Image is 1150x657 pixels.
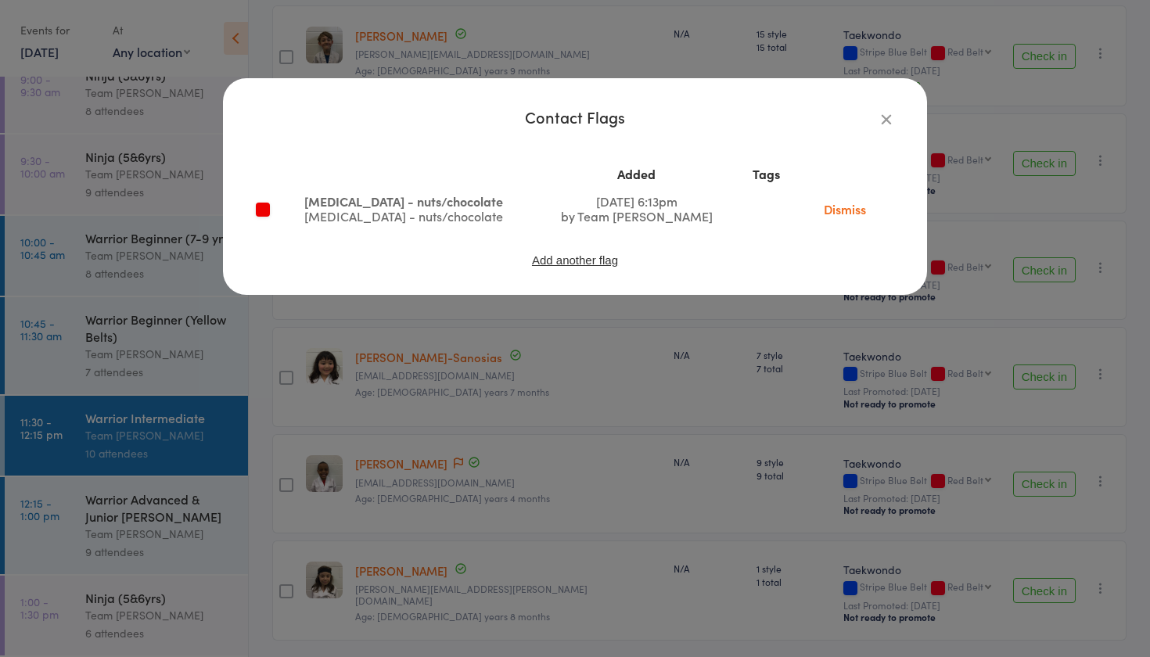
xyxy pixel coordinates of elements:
div: [MEDICAL_DATA] - nuts/chocolate [282,209,525,224]
th: Tags [739,160,794,188]
td: [DATE] 6:13pm by Team [PERSON_NAME] [534,188,739,230]
span: [MEDICAL_DATA] - nuts/chocolate [304,192,503,210]
a: Dismiss this flag [812,200,878,217]
th: Added [534,160,739,188]
div: Contact Flags [254,109,896,124]
button: Add another flag [530,253,620,267]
